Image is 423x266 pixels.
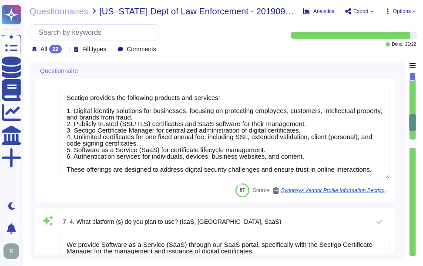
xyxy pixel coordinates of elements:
[40,46,47,52] span: All
[59,234,390,261] textarea: We provide Software as a Service (SaaS) through our SaaS portal, specifically with the Sectigo Ce...
[353,9,369,14] span: Export
[240,188,245,193] span: 87
[303,8,334,15] button: Analytics
[30,7,88,16] span: Questionnaires
[82,46,106,52] span: Fill types
[2,242,25,261] button: user
[40,68,78,74] span: Questionnaire
[405,42,416,47] span: 21 / 22
[281,188,390,193] span: Synopsys Vendor Profile Information Sectigo FY25 Q3 ver. 2.5
[393,9,411,14] span: Options
[127,46,156,52] span: Comments
[3,243,19,259] img: user
[99,7,296,16] span: [US_STATE] Dept of Law Enforcement - 20190919 FDLE Cloud Implementation Plan
[70,218,282,225] span: 4. What platform (s) do you plan to use? (IaaS, [GEOGRAPHIC_DATA], SaaS)
[34,25,160,40] input: Search by keywords
[49,45,62,53] div: 22
[253,187,390,194] span: Source:
[59,219,66,225] span: 7
[59,87,390,179] textarea: Sectigo provides the following products and services: 1. Digital identity solutions for businesse...
[313,9,334,14] span: Analytics
[392,42,403,47] span: Done:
